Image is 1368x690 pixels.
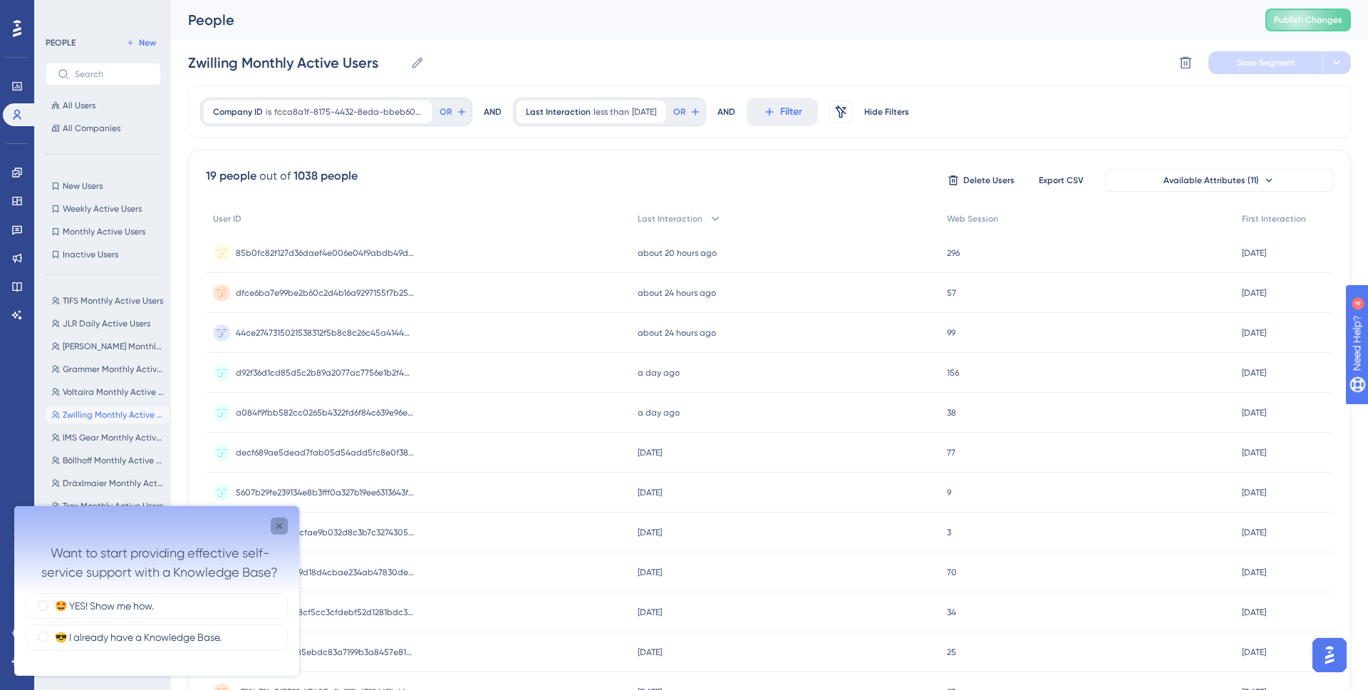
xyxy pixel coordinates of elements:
[236,447,414,458] span: decf689ae5dead7fab05d54add5fc8e0f38df7d3a83bc2c7c46926e44bac92ce
[1242,488,1266,498] time: [DATE]
[864,101,909,123] button: Hide Filters
[632,106,656,118] span: [DATE]
[121,34,161,51] button: New
[1242,408,1266,418] time: [DATE]
[63,123,120,134] span: All Companies
[1208,51,1322,74] button: Save Segment
[63,364,164,375] span: Grammer Monthly Active Users
[46,338,170,355] button: [PERSON_NAME] Monthly Active Users
[63,295,163,307] span: TIFS Monthly Active Users
[864,106,909,118] span: Hide Filters
[1025,169,1097,192] button: Export CSV
[236,527,414,538] span: c9f493664a892ccfae9b032d8c3b7c3274305dfa09b8f17d13f39cec22cdba76
[33,4,89,21] span: Need Help?
[14,506,299,676] iframe: UserGuiding Survey
[947,487,951,498] span: 9
[1105,169,1333,192] button: Available Attributes (11)
[75,69,149,79] input: Search
[63,500,163,512] span: Trox Monthly Active Users
[266,106,271,118] span: is
[638,567,662,577] time: [DATE]
[1242,647,1266,657] time: [DATE]
[638,408,680,418] time: a day ago
[437,101,469,123] button: OR
[46,361,170,378] button: Grammer Monthly Active Users
[236,487,414,498] span: 5607b29fe239134e8b3fff0a327b19ee6313643fe81c9179124958a5ad90b6c7
[1237,57,1295,68] span: Save Segment
[236,367,414,379] span: d92f36d1cd85d5c2b89a2077ac7756e1b2f4a41c2d898a94a9cf1978d468be91
[63,455,164,466] span: Böllhoff Monthly Active Users
[236,327,414,339] span: 44ce2747315021538312f5b8c8c26c45a4144458bef16cbf53fac1d9c813196b
[1242,448,1266,458] time: [DATE]
[213,213,242,225] span: User ID
[1242,567,1266,577] time: [DATE]
[63,249,118,260] span: Inactive Users
[947,647,956,658] span: 25
[638,527,662,537] time: [DATE]
[99,7,103,19] div: 4
[188,10,1230,30] div: People
[947,327,955,339] span: 99
[947,447,955,458] span: 77
[963,175,1015,186] span: Delete Users
[236,647,414,658] span: 0807ac34d45685ebdc83a7199b3a8457e81e00535a769091799c679cccfc7fff
[1265,9,1351,31] button: Publish Changes
[294,168,358,185] div: 1038 people
[1308,634,1351,676] iframe: UserGuiding AI Assistant Launcher
[46,498,170,515] button: Trox Monthly Active Users
[46,315,170,332] button: JLR Daily Active Users
[638,213,703,225] span: Last Interaction
[274,106,423,118] span: fcca8a1f-8175-4432-8eda-bbeb60a6535c
[46,452,170,469] button: Böllhoff Monthly Active Users
[63,386,164,398] span: Voltaira Monthly Active Users
[259,168,291,185] div: out of
[947,607,956,618] span: 34
[63,318,150,329] span: JLR Daily Active Users
[188,53,405,73] input: Segment Name
[673,106,685,118] span: OR
[46,223,161,240] button: Monthly Active Users
[1039,175,1084,186] span: Export CSV
[1242,368,1266,378] time: [DATE]
[1242,607,1266,617] time: [DATE]
[63,409,164,421] span: Zwilling Monthly Active Users
[1242,288,1266,298] time: [DATE]
[206,168,256,185] div: 19 people
[594,106,629,118] span: less than
[1242,527,1266,537] time: [DATE]
[63,478,164,489] span: Dräxlmaier Monthly Active Users
[947,213,998,225] span: Web Session
[46,177,161,195] button: New Users
[1274,14,1342,26] span: Publish Changes
[46,97,161,114] button: All Users
[717,98,735,126] div: AND
[46,200,161,217] button: Weekly Active Users
[46,37,76,48] div: PEOPLE
[947,567,957,578] span: 70
[947,527,951,538] span: 3
[63,180,103,192] span: New Users
[1242,248,1266,258] time: [DATE]
[236,247,414,259] span: 85b0fc82f127d36daef4e006e04f9abdb49d69f2f7525f6ee0ad49f00548d2e8
[638,488,662,498] time: [DATE]
[46,120,161,137] button: All Companies
[139,37,156,48] span: New
[638,607,662,617] time: [DATE]
[46,429,170,446] button: IMS Gear Monthly Active Users
[638,248,717,258] time: about 20 hours ago
[1242,328,1266,338] time: [DATE]
[236,607,414,618] span: f576e0a0e07378cf5cc3cfdebf52d1281bdc335db07cc4b00df2ec0944bbc102
[63,100,95,111] span: All Users
[1164,175,1259,186] span: Available Attributes (11)
[638,328,716,338] time: about 24 hours ago
[63,341,164,352] span: [PERSON_NAME] Monthly Active Users
[671,101,703,123] button: OR
[440,106,452,118] span: OR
